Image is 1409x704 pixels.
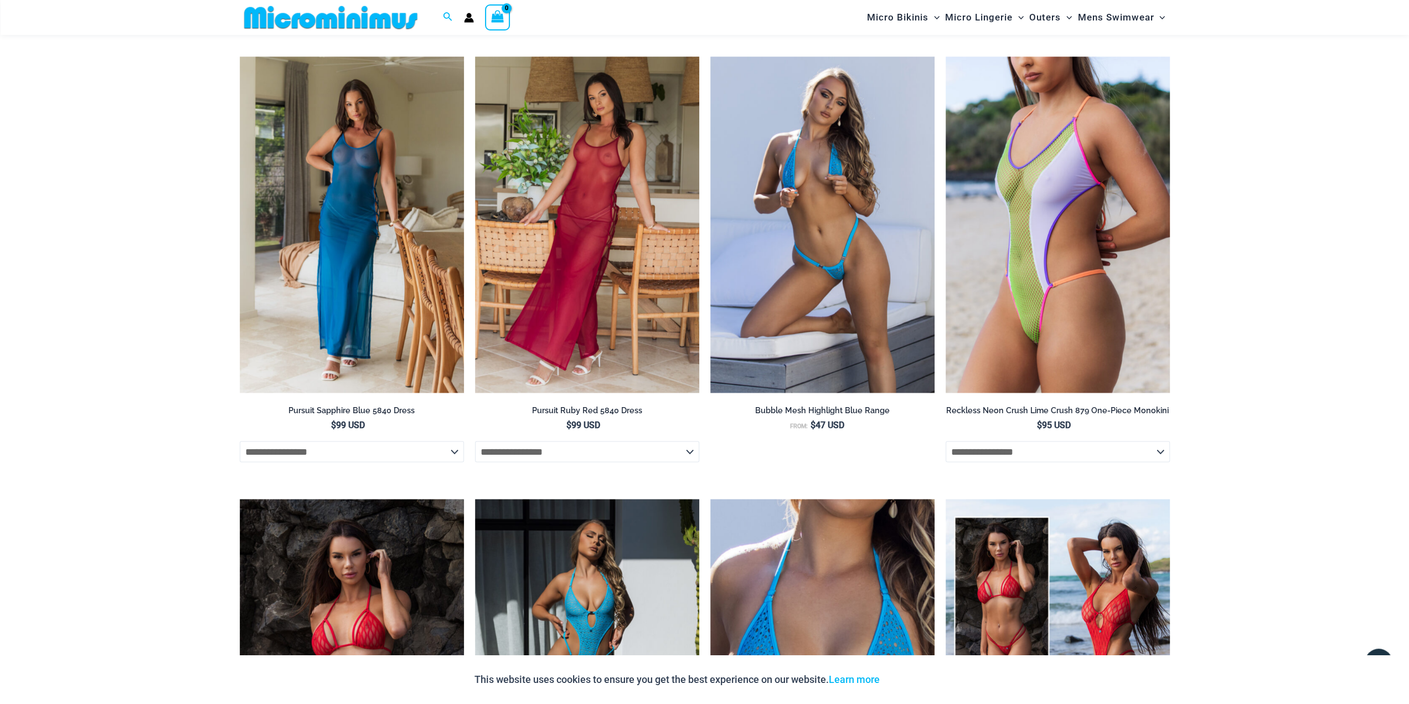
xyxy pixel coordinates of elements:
span: Mens Swimwear [1077,3,1154,32]
h2: Pursuit Ruby Red 5840 Dress [475,405,699,415]
span: $ [331,419,336,430]
h2: Reckless Neon Crush Lime Crush 879 One-Piece Monokini [946,405,1170,415]
bdi: 95 USD [1037,419,1071,430]
span: $ [811,419,816,430]
span: Outers [1029,3,1061,32]
span: Micro Lingerie [945,3,1013,32]
img: Pursuit Sapphire Blue 5840 Dress 02 [240,56,464,393]
a: Reckless Neon Crush Lime Crush 879 One-Piece Monokini [946,405,1170,419]
bdi: 47 USD [811,419,844,430]
a: Micro BikinisMenu ToggleMenu Toggle [864,3,942,32]
img: Bubble Mesh Highlight Blue 309 Tri Top 421 Micro 05 [710,56,935,393]
span: $ [566,419,571,430]
a: Search icon link [443,11,453,24]
span: Micro Bikinis [867,3,928,32]
h2: Bubble Mesh Highlight Blue Range [710,405,935,415]
bdi: 99 USD [566,419,600,430]
button: Accept [888,666,935,693]
h2: Pursuit Sapphire Blue 5840 Dress [240,405,464,415]
a: Pursuit Ruby Red 5840 Dress 02Pursuit Ruby Red 5840 Dress 03Pursuit Ruby Red 5840 Dress 03 [475,56,699,393]
span: Menu Toggle [1061,3,1072,32]
nav: Site Navigation [863,2,1170,33]
span: Menu Toggle [1013,3,1024,32]
span: $ [1037,419,1042,430]
a: OutersMenu ToggleMenu Toggle [1026,3,1075,32]
span: Menu Toggle [928,3,940,32]
a: Pursuit Sapphire Blue 5840 Dress [240,405,464,419]
a: Pursuit Sapphire Blue 5840 Dress 02Pursuit Sapphire Blue 5840 Dress 04Pursuit Sapphire Blue 5840 ... [240,56,464,393]
img: Reckless Neon Crush Lime Crush 879 One Piece 09 [946,56,1170,393]
img: MM SHOP LOGO FLAT [240,5,422,30]
a: Account icon link [464,13,474,23]
a: Learn more [829,674,880,685]
span: Menu Toggle [1154,3,1165,32]
a: Mens SwimwearMenu ToggleMenu Toggle [1075,3,1168,32]
a: Pursuit Ruby Red 5840 Dress [475,405,699,419]
img: Pursuit Ruby Red 5840 Dress 02 [475,56,699,393]
span: From: [790,422,808,429]
a: Reckless Neon Crush Lime Crush 879 One Piece 09Reckless Neon Crush Lime Crush 879 One Piece 10Rec... [946,56,1170,393]
p: This website uses cookies to ensure you get the best experience on our website. [474,671,880,688]
a: Bubble Mesh Highlight Blue Range [710,405,935,419]
a: Bubble Mesh Highlight Blue 309 Tri Top 421 Micro 05Bubble Mesh Highlight Blue 309 Tri Top 421 Mic... [710,56,935,393]
a: View Shopping Cart, empty [485,4,510,30]
a: Micro LingerieMenu ToggleMenu Toggle [942,3,1026,32]
bdi: 99 USD [331,419,365,430]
